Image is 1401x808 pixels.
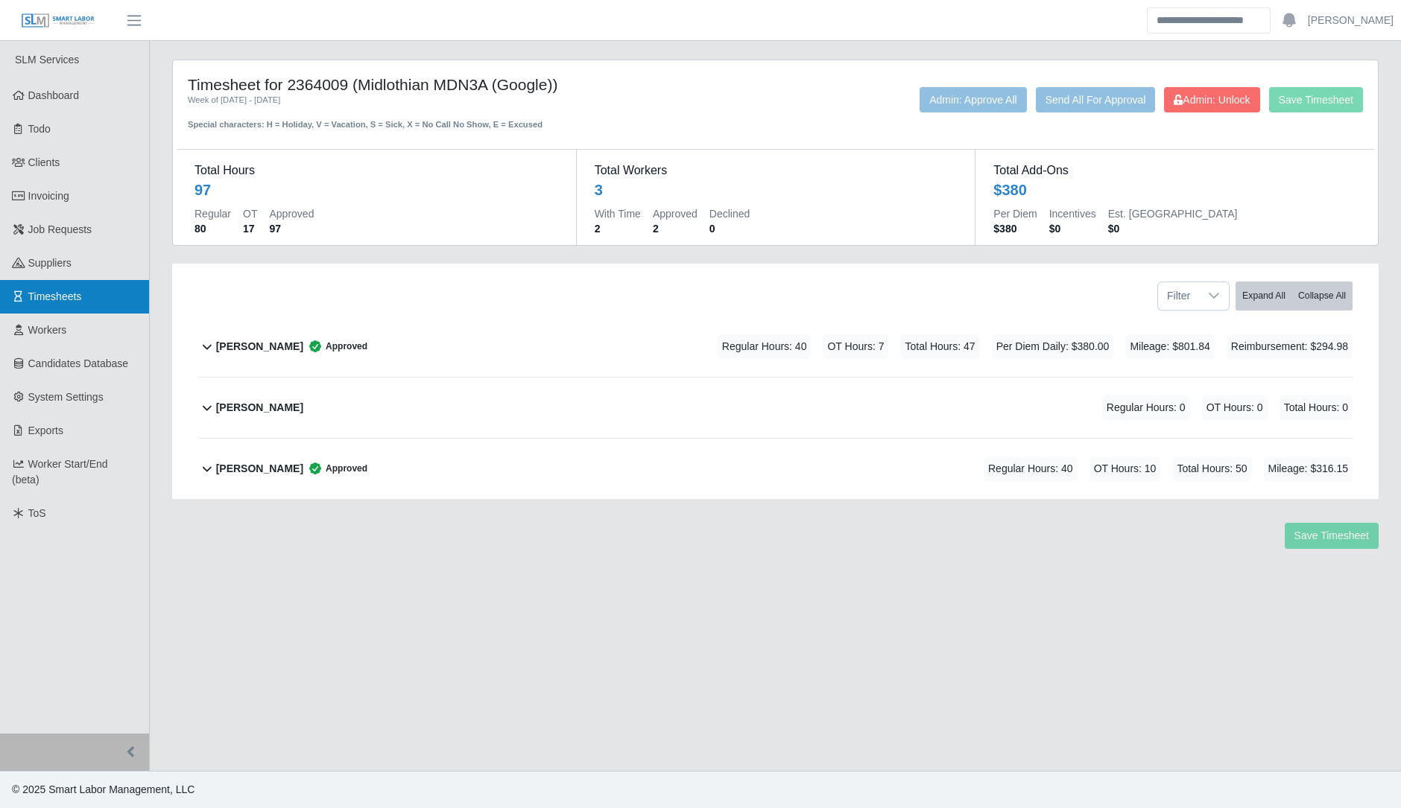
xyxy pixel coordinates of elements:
[1049,221,1096,236] dd: $0
[1102,395,1190,420] span: Regular Hours: 0
[28,223,92,235] span: Job Requests
[28,257,72,269] span: Suppliers
[195,162,558,179] dt: Total Hours
[993,179,1027,200] div: $380
[195,179,211,200] div: 97
[900,334,979,359] span: Total Hours: 47
[188,106,665,131] div: Special characters: H = Holiday, V = Vacation, S = Sick, X = No Call No Show, E = Excused
[1280,395,1353,420] span: Total Hours: 0
[1236,281,1292,311] button: Expand All
[198,439,1353,499] button: [PERSON_NAME] Approved Regular Hours: 40 OT Hours: 10 Total Hours: 50 Mileage: $316.15
[15,54,79,66] span: SLM Services
[243,221,257,236] dd: 17
[595,179,603,200] div: 3
[1090,457,1161,481] span: OT Hours: 10
[1174,94,1250,106] span: Admin: Unlock
[28,190,69,202] span: Invoicing
[718,334,812,359] span: Regular Hours: 40
[709,221,750,236] dd: 0
[1108,206,1238,221] dt: Est. [GEOGRAPHIC_DATA]
[993,221,1037,236] dd: $380
[243,206,257,221] dt: OT
[269,206,314,221] dt: Approved
[28,507,46,519] span: ToS
[1264,457,1353,481] span: Mileage: $316.15
[920,87,1027,112] button: Admin: Approve All
[984,457,1078,481] span: Regular Hours: 40
[28,391,104,403] span: System Settings
[12,783,195,795] span: © 2025 Smart Labor Management, LLC
[595,221,641,236] dd: 2
[1147,7,1271,34] input: Search
[28,123,51,135] span: Todo
[709,206,750,221] dt: Declined
[1308,13,1394,28] a: [PERSON_NAME]
[216,339,303,354] b: [PERSON_NAME]
[595,162,958,179] dt: Total Workers
[28,89,80,101] span: Dashboard
[188,94,665,106] div: Week of [DATE] - [DATE]
[1291,281,1353,311] button: Collapse All
[1202,395,1268,420] span: OT Hours: 0
[1236,281,1353,311] div: bulk actions
[195,206,231,221] dt: Regular
[216,461,303,477] b: [PERSON_NAME]
[12,458,108,486] span: Worker Start/End (beta)
[1172,457,1251,481] span: Total Hours: 50
[28,324,67,336] span: Workers
[28,424,63,436] span: Exports
[1036,87,1156,112] button: Send All For Approval
[269,221,314,236] dd: 97
[653,206,698,221] dt: Approved
[992,334,1114,359] span: Per Diem Daily: $380.00
[1164,87,1259,112] button: Admin: Unlock
[1125,334,1214,359] span: Mileage: $801.84
[1285,523,1379,549] button: Save Timesheet
[28,290,82,302] span: Timesheets
[198,378,1353,438] button: [PERSON_NAME] Regular Hours: 0 OT Hours: 0 Total Hours: 0
[195,221,231,236] dd: 80
[993,162,1356,179] dt: Total Add-Ons
[595,206,641,221] dt: With Time
[1049,206,1096,221] dt: Incentives
[216,400,303,416] b: [PERSON_NAME]
[1269,87,1363,112] button: Save Timesheet
[1227,334,1353,359] span: Reimbursement: $294.98
[653,221,698,236] dd: 2
[1158,282,1199,310] span: Filter
[28,357,129,369] span: Candidates Database
[303,461,367,476] span: Approved
[993,206,1037,221] dt: Per Diem
[188,75,665,94] h4: Timesheet for 2364009 (Midlothian MDN3A (Google))
[28,156,60,168] span: Clients
[1108,221,1238,236] dd: $0
[198,316,1353,377] button: [PERSON_NAME] Approved Regular Hours: 40 OT Hours: 7 Total Hours: 47 Per Diem Daily: $380.00Milea...
[303,339,367,354] span: Approved
[21,13,95,29] img: SLM Logo
[823,334,888,359] span: OT Hours: 7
